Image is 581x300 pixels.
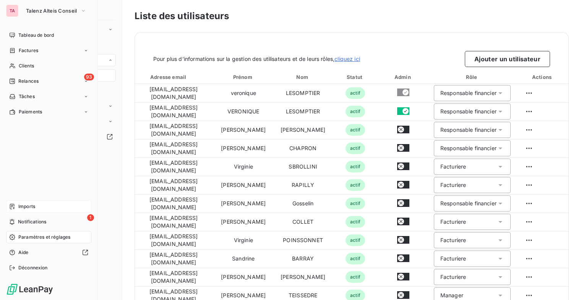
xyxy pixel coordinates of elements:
[19,93,35,100] span: Tâches
[440,236,466,244] div: Facturiere
[346,179,365,191] span: actif
[26,8,77,14] span: Talenz Alteis Conseil
[84,74,94,80] span: 93
[135,139,212,157] td: [EMAIL_ADDRESS][DOMAIN_NAME]
[440,292,463,299] div: Manager
[274,213,331,231] td: COLLET
[212,157,274,176] td: Virginie
[331,70,379,84] th: Toggle SortBy
[212,231,274,249] td: Virginie
[135,231,212,249] td: [EMAIL_ADDRESS][DOMAIN_NAME]
[440,200,497,207] div: Responsable financier
[6,5,18,17] div: TA
[136,73,211,81] div: Adresse email
[440,181,466,189] div: Facturiere
[212,268,274,286] td: [PERSON_NAME]
[212,84,274,102] td: veronique
[333,73,378,81] div: Statut
[346,161,365,172] span: actif
[18,32,54,39] span: Tableau de bord
[440,108,497,115] div: Responsable financier
[19,62,34,69] span: Clients
[274,70,331,84] th: Toggle SortBy
[274,139,331,157] td: CHAPRON
[429,73,515,81] div: Rôle
[212,121,274,139] td: [PERSON_NAME]
[135,176,212,194] td: [EMAIL_ADDRESS][DOMAIN_NAME]
[18,249,29,256] span: Aide
[276,73,330,81] div: Nom
[346,198,365,209] span: actif
[135,121,212,139] td: [EMAIL_ADDRESS][DOMAIN_NAME]
[274,176,331,194] td: RAPILLY
[135,102,212,121] td: [EMAIL_ADDRESS][DOMAIN_NAME]
[18,203,35,210] span: Imports
[274,84,331,102] td: LESOMPTIER
[212,213,274,231] td: [PERSON_NAME]
[6,283,54,295] img: Logo LeanPay
[274,121,331,139] td: [PERSON_NAME]
[346,253,365,264] span: actif
[274,249,331,268] td: BARRAY
[440,163,466,170] div: Facturiere
[19,47,38,54] span: Factures
[135,268,212,286] td: [EMAIL_ADDRESS][DOMAIN_NAME]
[135,157,212,176] td: [EMAIL_ADDRESS][DOMAIN_NAME]
[274,268,331,286] td: [PERSON_NAME]
[274,194,331,213] td: Gosselin
[19,108,42,115] span: Paiements
[346,234,365,246] span: actif
[440,144,497,152] div: Responsable financier
[440,89,497,97] div: Responsable financier
[87,214,94,221] span: 1
[212,102,274,121] td: VERONIQUE
[135,213,212,231] td: [EMAIL_ADDRESS][DOMAIN_NAME]
[212,70,274,84] th: Toggle SortBy
[346,271,365,283] span: actif
[334,56,360,62] a: cliquez ici
[440,218,466,226] div: Facturiere
[381,73,426,81] div: Admin
[6,246,91,259] a: Aide
[135,9,569,23] h3: Liste des utilisateurs
[346,124,365,136] span: actif
[135,194,212,213] td: [EMAIL_ADDRESS][DOMAIN_NAME]
[18,78,39,85] span: Relances
[274,102,331,121] td: LESOMPTIER
[346,216,365,228] span: actif
[346,106,365,117] span: actif
[274,157,331,176] td: SBROLLINI
[18,218,46,225] span: Notifications
[212,249,274,268] td: Sandrine
[18,234,70,241] span: Paramètres et réglages
[153,55,360,63] span: Pour plus d’informations sur la gestion des utilisateurs et de leurs rôles,
[135,249,212,268] td: [EMAIL_ADDRESS][DOMAIN_NAME]
[274,231,331,249] td: POINSSONNET
[212,176,274,194] td: [PERSON_NAME]
[212,139,274,157] td: [PERSON_NAME]
[214,73,273,81] div: Prénom
[518,73,567,81] div: Actions
[346,143,365,154] span: actif
[440,255,466,262] div: Facturiere
[440,273,466,281] div: Facturiere
[465,51,550,67] button: Ajouter un utilisateur
[135,70,212,84] th: Toggle SortBy
[135,84,212,102] td: [EMAIL_ADDRESS][DOMAIN_NAME]
[18,264,48,271] span: Déconnexion
[212,194,274,213] td: [PERSON_NAME]
[440,126,497,134] div: Responsable financier
[346,87,365,99] span: actif
[555,274,573,292] iframe: Intercom live chat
